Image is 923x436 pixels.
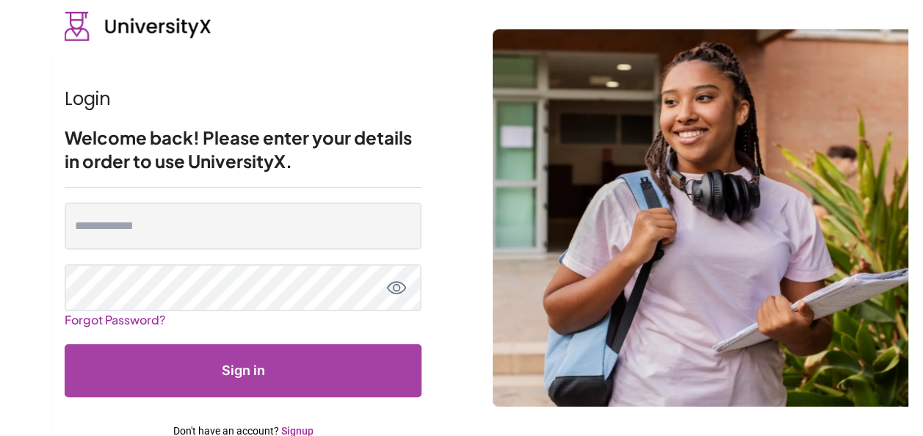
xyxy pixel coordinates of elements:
[65,306,165,333] a: Forgot Password?
[65,344,421,397] button: Submit form
[65,87,421,111] h1: Login
[493,29,908,407] img: login background
[386,277,407,298] button: toggle password view
[65,12,211,41] img: UniversityX logo
[65,126,421,172] h2: Welcome back! Please enter your details in order to use UniversityX.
